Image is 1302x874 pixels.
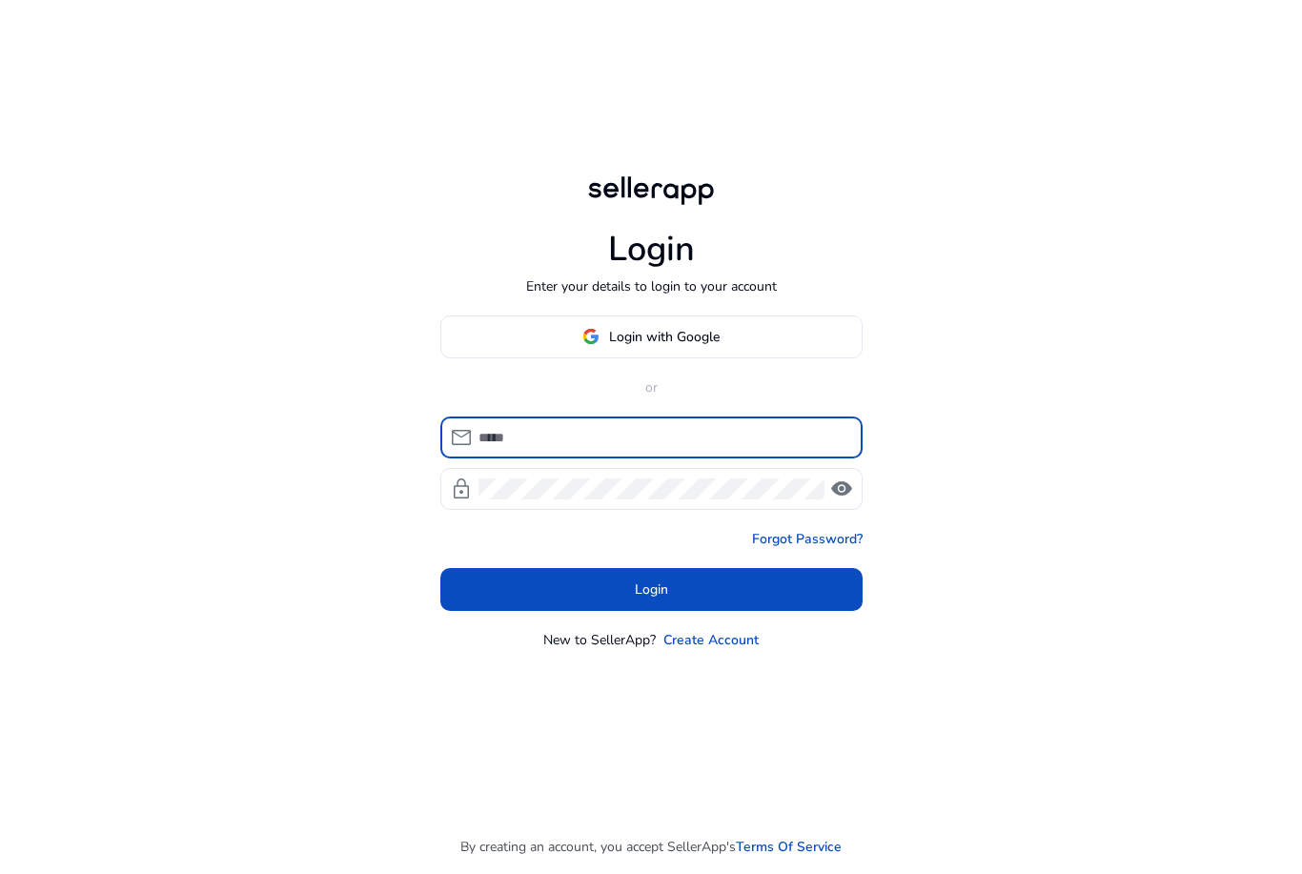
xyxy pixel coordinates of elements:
[440,568,863,611] button: Login
[440,315,863,358] button: Login with Google
[663,630,759,650] a: Create Account
[608,229,695,270] h1: Login
[450,478,473,500] span: lock
[736,837,842,857] a: Terms Of Service
[635,579,668,600] span: Login
[450,426,473,449] span: mail
[543,630,656,650] p: New to SellerApp?
[582,328,600,345] img: google-logo.svg
[526,276,777,296] p: Enter your details to login to your account
[440,377,863,397] p: or
[830,478,853,500] span: visibility
[752,529,863,549] a: Forgot Password?
[609,327,720,347] span: Login with Google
